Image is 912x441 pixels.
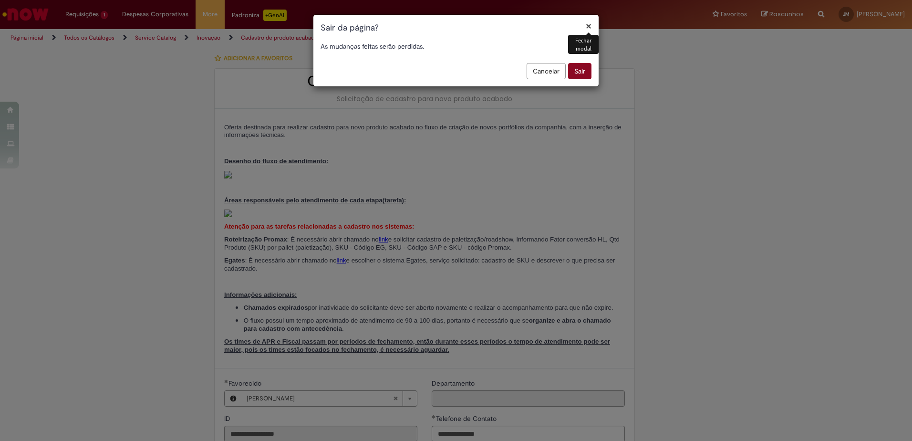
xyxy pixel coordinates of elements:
[586,21,591,31] button: Fechar modal
[527,63,566,79] button: Cancelar
[568,35,599,54] div: Fechar modal
[321,22,591,34] h1: Sair da página?
[568,63,591,79] button: Sair
[321,42,591,51] p: As mudanças feitas serão perdidas.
